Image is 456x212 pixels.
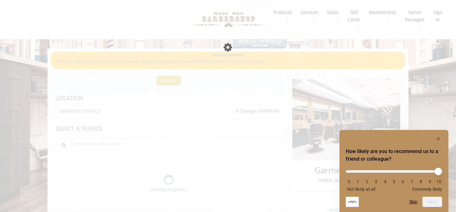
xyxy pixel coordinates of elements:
li: 9 [427,179,433,184]
button: Next question [422,197,442,207]
li: 4 [382,179,388,184]
li: 10 [436,179,442,184]
button: Skip [409,199,417,204]
li: 8 [418,179,424,184]
span: Not likely at all [347,187,375,192]
li: 7 [409,179,415,184]
div: How likely are you to recommend us to a friend or colleague? Select an option from 0 to 10, with ... [346,135,442,207]
span: Extremely likely [412,187,442,192]
li: 6 [400,179,406,184]
li: 3 [373,179,379,184]
button: Hide survey [434,135,442,143]
li: 1 [355,179,361,184]
li: 2 [364,179,370,184]
h2: How likely are you to recommend us to a friend or colleague? Select an option from 0 to 10, with ... [346,148,442,163]
div: How likely are you to recommend us to a friend or colleague? Select an option from 0 to 10, with ... [346,165,442,192]
li: 5 [391,179,397,184]
li: 0 [346,179,352,184]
